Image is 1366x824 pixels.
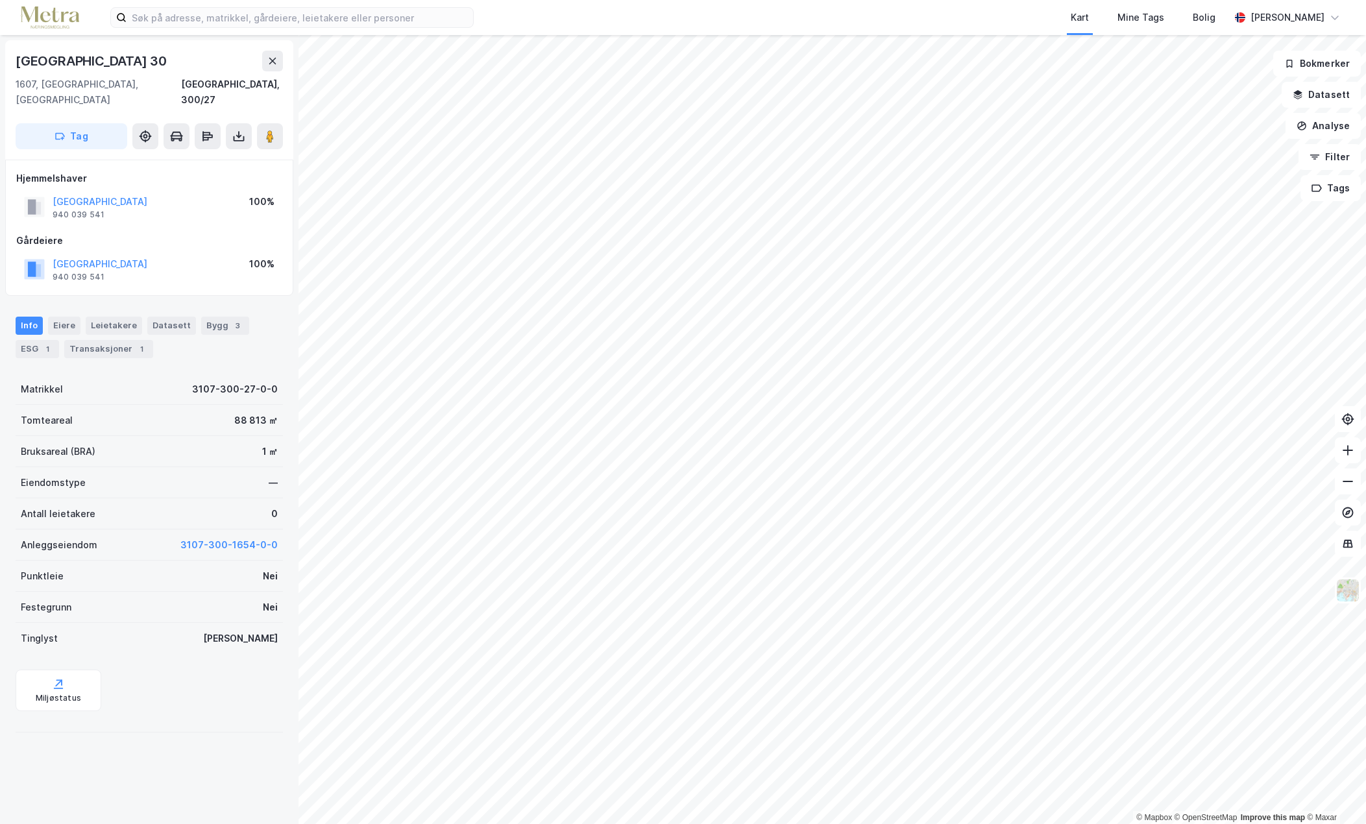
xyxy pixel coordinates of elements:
div: Info [16,317,43,335]
div: Miljøstatus [36,693,81,703]
button: Tag [16,123,127,149]
a: OpenStreetMap [1175,813,1238,822]
div: 940 039 541 [53,210,104,220]
div: Tinglyst [21,631,58,646]
div: Eiere [48,317,80,335]
button: 3107-300-1654-0-0 [180,537,278,553]
div: 1 [41,343,54,356]
div: 1 ㎡ [262,444,278,459]
button: Tags [1300,175,1361,201]
input: Søk på adresse, matrikkel, gårdeiere, leietakere eller personer [127,8,473,27]
a: Mapbox [1136,813,1172,822]
div: 3 [231,319,244,332]
div: Bruksareal (BRA) [21,444,95,459]
div: Punktleie [21,568,64,584]
button: Filter [1299,144,1361,170]
div: Anleggseiendom [21,537,97,553]
div: Nei [263,568,278,584]
button: Datasett [1282,82,1361,108]
div: Mine Tags [1117,10,1164,25]
div: Leietakere [86,317,142,335]
div: Gårdeiere [16,233,282,248]
div: Nei [263,600,278,615]
div: Antall leietakere [21,506,95,522]
div: 1607, [GEOGRAPHIC_DATA], [GEOGRAPHIC_DATA] [16,77,181,108]
div: — [269,475,278,491]
img: metra-logo.256734c3b2bbffee19d4.png [21,6,79,29]
div: Datasett [147,317,196,335]
div: [PERSON_NAME] [1250,10,1324,25]
button: Analyse [1286,113,1361,139]
div: 88 813 ㎡ [234,413,278,428]
div: Tomteareal [21,413,73,428]
div: 100% [249,194,274,210]
div: Hjemmelshaver [16,171,282,186]
div: Kart [1071,10,1089,25]
a: Improve this map [1241,813,1305,822]
div: [PERSON_NAME] [203,631,278,646]
div: [GEOGRAPHIC_DATA], 300/27 [181,77,283,108]
div: 0 [271,506,278,522]
div: 100% [249,256,274,272]
div: Eiendomstype [21,475,86,491]
div: 1 [135,343,148,356]
div: Bolig [1193,10,1215,25]
div: Transaksjoner [64,340,153,358]
div: Festegrunn [21,600,71,615]
div: Bygg [201,317,249,335]
div: Matrikkel [21,382,63,397]
button: Bokmerker [1273,51,1361,77]
div: ESG [16,340,59,358]
div: 3107-300-27-0-0 [192,382,278,397]
div: [GEOGRAPHIC_DATA] 30 [16,51,169,71]
iframe: Chat Widget [1301,762,1366,824]
div: 940 039 541 [53,272,104,282]
div: Kontrollprogram for chat [1301,762,1366,824]
img: Z [1336,578,1360,603]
